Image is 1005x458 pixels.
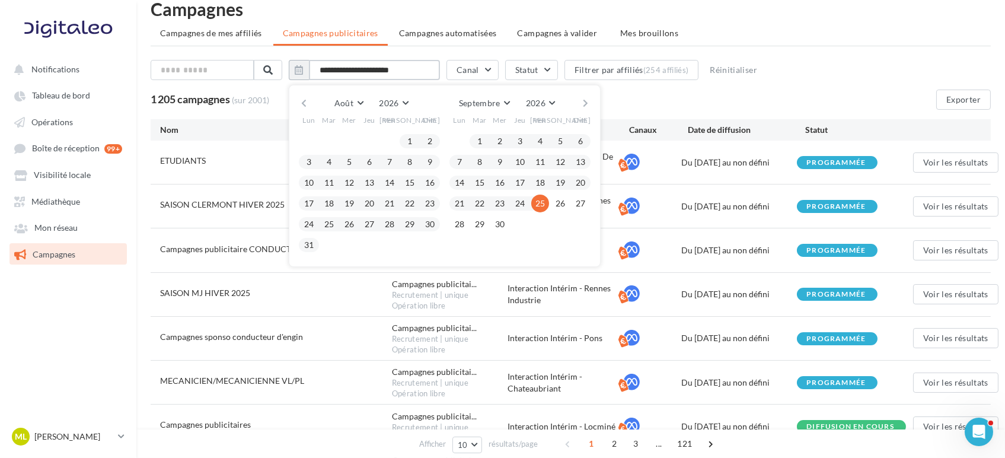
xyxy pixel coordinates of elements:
div: Interaction Intérim - Rennes Industrie [508,282,623,306]
button: 5 [551,132,569,150]
span: Campagnes publicitai... [392,278,477,290]
a: Opérations [7,111,129,132]
button: Voir les résultats [913,328,998,348]
span: Septembre [459,98,500,108]
button: 21 [381,195,398,212]
a: Mon réseau [7,217,129,238]
div: Du [DATE] au non défini [681,377,797,389]
span: MECANICIEN/MECANICIENNE VL/PL [160,376,304,386]
div: Opération libre [392,345,508,355]
div: Interaction Intérim - Chateaubriant [508,371,623,395]
button: 26 [340,215,358,233]
span: SAISON MJ HIVER 2025 [160,288,250,298]
span: 121 [672,434,697,453]
button: 28 [381,215,398,233]
button: 11 [531,153,549,171]
span: Visibilité locale [34,170,91,180]
button: 16 [421,174,439,192]
button: 30 [421,215,439,233]
div: Recrutement | unique [392,290,508,301]
div: programmée [806,203,866,211]
div: Opération libre [392,301,508,311]
div: Interaction Intérim - Locminé [508,421,623,432]
button: 13 [360,174,378,192]
button: Septembre [454,95,515,112]
a: Tableau de bord [7,84,129,106]
div: (254 affiliés) [643,65,689,75]
button: 7 [381,153,398,171]
button: 10 [511,153,529,171]
button: Exporter [936,90,991,110]
span: [PERSON_NAME] [379,115,441,125]
div: programmée [806,379,866,387]
button: 19 [340,195,358,212]
button: 31 [300,236,318,254]
span: Lun [453,115,466,125]
button: 8 [401,153,419,171]
div: Du [DATE] au non défini [681,332,797,344]
button: Notifications [7,58,125,79]
div: Date de diffusion [688,124,805,136]
button: 19 [551,174,569,192]
span: Mes brouillons [620,28,678,38]
button: Statut [505,60,558,80]
span: ML [15,431,27,443]
div: programmée [806,247,866,255]
span: Dim [423,115,437,125]
button: 5 [340,153,358,171]
button: 26 [551,195,569,212]
button: 18 [320,195,338,212]
button: 15 [471,174,489,192]
button: 24 [300,215,318,233]
div: 99+ [104,144,122,154]
button: 15 [401,174,419,192]
button: Août [330,95,368,112]
button: 9 [421,153,439,171]
button: 8 [471,153,489,171]
button: 20 [572,174,589,192]
button: Réinitialiser [705,63,762,77]
button: 29 [471,215,489,233]
button: 10 [300,174,318,192]
span: Boîte de réception [32,144,100,154]
div: programmée [806,291,866,298]
button: Voir les résultats [913,416,998,437]
span: 1 [582,434,601,453]
span: ETUDIANTS [160,155,206,166]
button: 13 [572,153,589,171]
div: Recrutement | unique [392,334,508,345]
div: Statut [805,124,923,136]
button: 20 [360,195,378,212]
button: Filtrer par affiliés(254 affiliés) [564,60,699,80]
button: 2 [491,132,509,150]
button: 4 [531,132,549,150]
span: 1 205 campagnes [151,93,230,106]
button: 17 [511,174,529,192]
div: Du [DATE] au non défini [681,244,797,256]
button: 10 [452,437,483,453]
div: programmée [806,335,866,343]
a: Visibilité locale [7,164,129,185]
p: [PERSON_NAME] [34,431,113,443]
button: Canal [446,60,499,80]
span: Campagnes automatisées [399,28,497,38]
button: 14 [451,174,468,192]
div: Recrutement | unique [392,378,508,389]
span: Campagnes publicitaire CONDUCTEURS DE BUS [160,244,342,254]
span: Campagnes à valider [518,27,598,39]
button: 11 [320,174,338,192]
button: 27 [572,195,589,212]
a: Campagnes [7,243,129,265]
span: 3 [626,434,645,453]
span: Lun [302,115,315,125]
button: 6 [572,132,589,150]
div: Opération libre [392,389,508,399]
button: 12 [551,153,569,171]
button: 21 [451,195,468,212]
span: 10 [458,440,468,450]
span: ... [649,434,668,453]
span: Mon réseau [34,223,78,233]
button: 18 [531,174,549,192]
iframe: Intercom live chat [965,418,993,446]
button: 7 [451,153,468,171]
